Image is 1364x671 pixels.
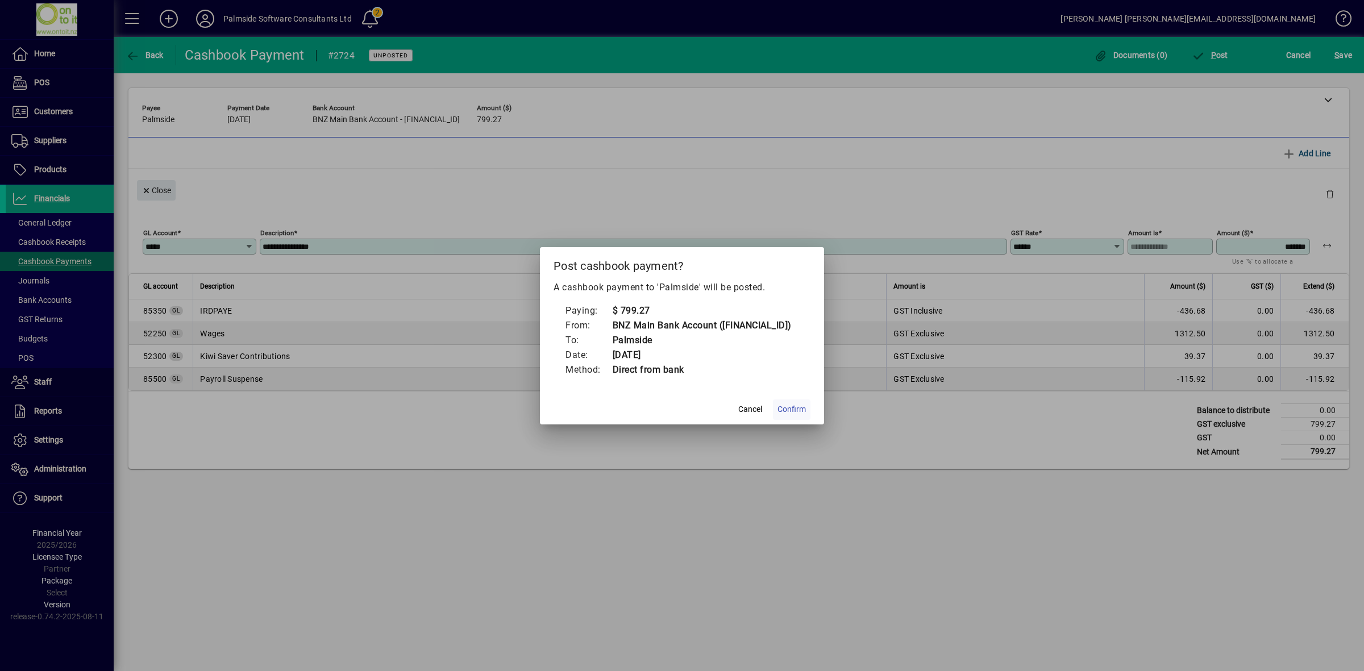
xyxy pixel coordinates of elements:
[565,333,612,348] td: To:
[565,362,612,377] td: Method:
[738,403,762,415] span: Cancel
[612,318,792,333] td: BNZ Main Bank Account ([FINANCIAL_ID])
[773,399,810,420] button: Confirm
[732,399,768,420] button: Cancel
[565,348,612,362] td: Date:
[612,303,792,318] td: $ 799.27
[777,403,806,415] span: Confirm
[540,247,824,280] h2: Post cashbook payment?
[612,348,792,362] td: [DATE]
[554,281,810,294] p: A cashbook payment to 'Palmside' will be posted.
[612,333,792,348] td: Palmside
[565,318,612,333] td: From:
[565,303,612,318] td: Paying:
[612,362,792,377] td: Direct from bank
